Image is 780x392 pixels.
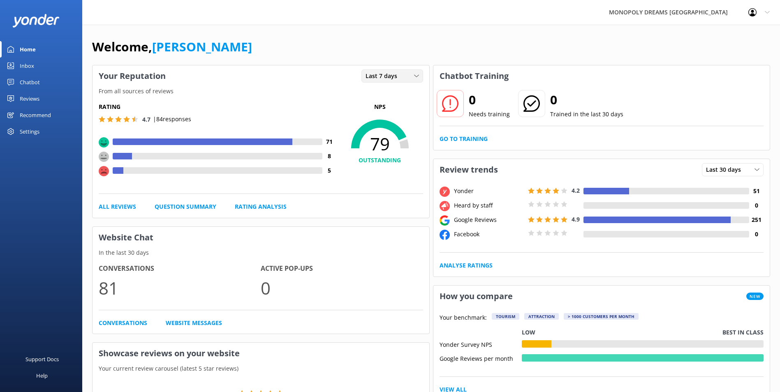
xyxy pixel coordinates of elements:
[93,364,429,373] p: Your current review carousel (latest 5 star reviews)
[550,90,623,110] h2: 0
[99,202,136,211] a: All Reviews
[440,340,522,348] div: Yonder Survey NPS
[99,274,261,302] p: 81
[492,313,519,320] div: Tourism
[261,274,423,302] p: 0
[440,313,487,323] p: Your benchmark:
[749,187,764,196] h4: 51
[337,102,423,111] p: NPS
[749,230,764,239] h4: 0
[155,202,216,211] a: Question Summary
[440,261,493,270] a: Analyse Ratings
[322,152,337,161] h4: 8
[99,318,147,327] a: Conversations
[99,263,261,274] h4: Conversations
[452,215,526,224] div: Google Reviews
[12,14,60,28] img: yonder-white-logo.png
[572,187,580,194] span: 4.2
[440,354,522,362] div: Google Reviews per month
[433,286,519,307] h3: How you compare
[469,110,510,119] p: Needs training
[93,65,172,87] h3: Your Reputation
[20,107,51,123] div: Recommend
[93,343,429,364] h3: Showcase reviews on your website
[433,65,515,87] h3: Chatbot Training
[452,201,526,210] div: Heard by staff
[93,248,429,257] p: In the last 30 days
[366,71,402,81] span: Last 7 days
[93,87,429,96] p: From all sources of reviews
[452,230,526,239] div: Facebook
[706,165,746,174] span: Last 30 days
[522,328,535,337] p: Low
[93,227,429,248] h3: Website Chat
[440,134,488,143] a: Go to Training
[166,318,222,327] a: Website Messages
[20,41,36,58] div: Home
[99,102,337,111] h5: Rating
[433,159,504,180] h3: Review trends
[337,156,423,165] h4: OUTSTANDING
[746,293,764,300] span: New
[550,110,623,119] p: Trained in the last 30 days
[749,215,764,224] h4: 251
[36,367,48,384] div: Help
[524,313,559,320] div: Attraction
[20,90,39,107] div: Reviews
[322,137,337,146] h4: 71
[469,90,510,110] h2: 0
[25,351,59,367] div: Support Docs
[722,328,764,337] p: Best in class
[235,202,287,211] a: Rating Analysis
[152,38,252,55] a: [PERSON_NAME]
[564,313,639,320] div: > 1000 customers per month
[749,201,764,210] h4: 0
[20,123,39,140] div: Settings
[92,37,252,57] h1: Welcome,
[20,58,34,74] div: Inbox
[142,115,150,123] span: 4.7
[322,166,337,175] h4: 5
[572,215,580,223] span: 4.9
[337,134,423,154] span: 79
[261,263,423,274] h4: Active Pop-ups
[153,115,191,124] p: | 84 responses
[452,187,526,196] div: Yonder
[20,74,40,90] div: Chatbot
